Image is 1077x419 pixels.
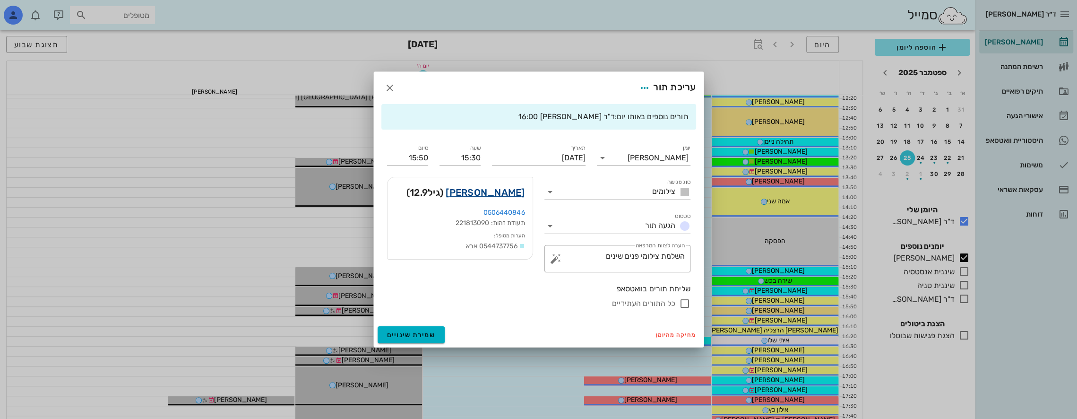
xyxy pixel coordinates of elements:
span: ד"ר [PERSON_NAME] 16:00 [518,112,615,121]
div: עריכת תור [636,79,696,96]
div: תעודת זהות: 221813090 [395,218,525,228]
div: תורים נוספים באותו יום: [389,112,689,122]
small: הערות מטופל: [494,233,525,239]
label: סוג פגישה [667,179,690,186]
span: שמירת שינויים [387,331,436,339]
label: סיום [418,145,428,152]
div: סטטוסהגעה תור [544,218,690,234]
span: 12.9 [410,187,428,198]
label: הערה לצוות המרפאה [635,242,684,249]
label: סטטוס [675,213,690,220]
span: מחיקה מהיומן [656,332,696,338]
label: שעה [470,145,481,152]
span: הגעה תור [645,221,675,230]
a: [PERSON_NAME] [446,185,525,200]
div: שליחת תורים בוואטסאפ [387,284,690,294]
label: יומן [682,145,690,152]
span: (גיל ) [406,185,443,200]
label: תאריך [570,145,586,152]
span: צילומים [652,187,675,196]
div: יומן[PERSON_NAME] [597,150,690,166]
span: 0544737756 אבא [466,242,517,250]
a: 0506440846 [483,209,525,217]
div: [PERSON_NAME] [628,154,689,162]
label: כל התורים העתידיים [612,299,675,308]
button: שמירת שינויים [378,326,445,343]
button: מחיקה מהיומן [652,328,700,341]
